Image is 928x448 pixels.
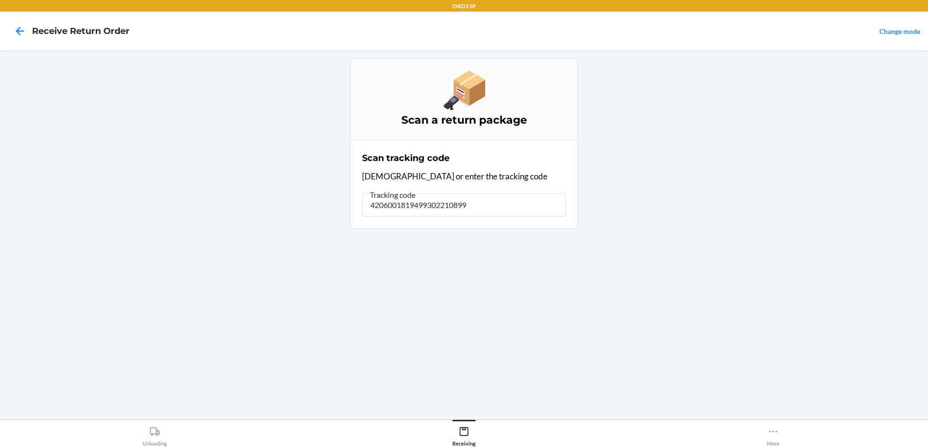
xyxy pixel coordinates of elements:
[879,27,920,35] a: Change mode
[362,193,566,217] input: Tracking code
[309,420,618,447] button: Receiving
[362,152,449,164] h2: Scan tracking code
[452,422,476,447] div: Receiving
[767,422,779,447] div: More
[362,112,566,128] h3: Scan a return package
[143,422,167,447] div: Unloading
[362,170,566,183] p: [DEMOGRAPHIC_DATA] or enter the tracking code
[32,25,130,37] h4: Receive Return Order
[452,2,476,11] p: ORD13P
[368,190,417,200] span: Tracking code
[619,420,928,447] button: More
